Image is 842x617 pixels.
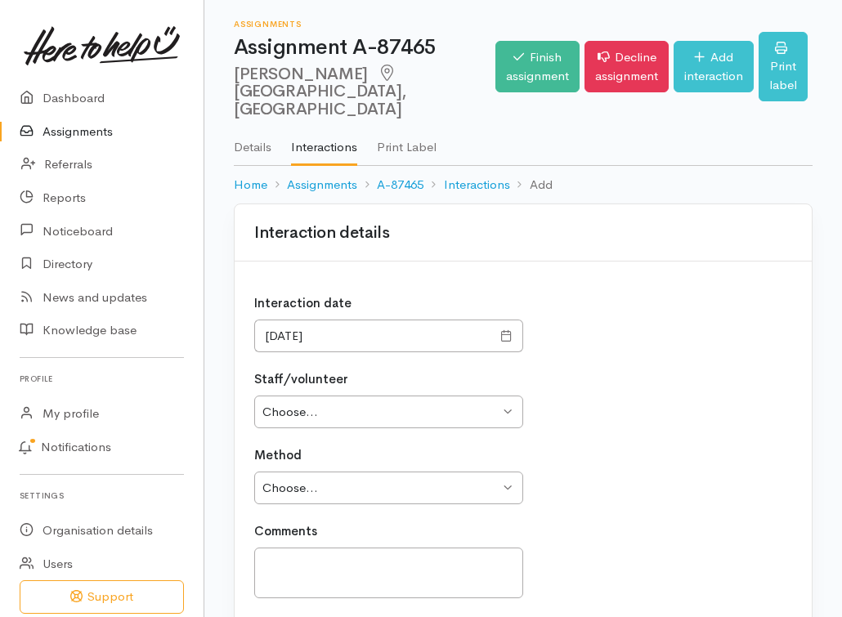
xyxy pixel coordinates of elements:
[20,368,184,390] h6: Profile
[287,176,357,194] a: Assignments
[234,166,813,204] nav: breadcrumb
[495,41,580,92] a: Finish assignment
[20,580,184,614] button: Support
[234,65,495,119] h2: [PERSON_NAME]
[234,63,406,119] span: [GEOGRAPHIC_DATA], [GEOGRAPHIC_DATA]
[254,224,389,242] h2: Interaction details
[234,118,271,164] a: Details
[377,176,423,194] a: A-87465
[291,118,357,166] a: Interactions
[234,176,267,194] a: Home
[444,176,510,194] a: Interactions
[759,32,808,102] a: Print label
[254,370,348,389] label: Staff/volunteer
[377,118,437,164] a: Print Label
[254,320,491,353] input: dd/mm/yyyy
[254,522,317,541] label: Comments
[254,294,352,313] label: Interaction date
[254,472,523,505] select: Choose...
[234,20,495,29] h6: Assignments
[234,36,495,60] h1: Assignment A-87465
[510,176,553,194] li: Add
[254,446,302,465] label: Method
[20,485,184,507] h6: Settings
[254,396,523,429] select: Choose...
[584,41,669,92] a: Decline assignment
[674,41,754,92] a: Add interaction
